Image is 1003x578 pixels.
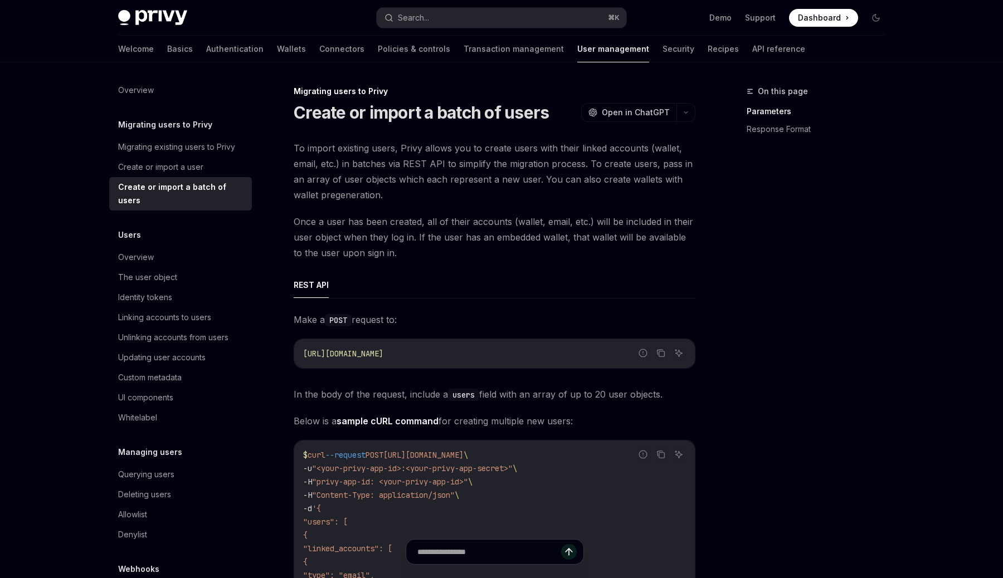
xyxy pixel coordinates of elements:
div: Overview [118,84,154,97]
div: Create or import a user [118,160,203,174]
a: Linking accounts to users [109,307,252,327]
div: Whitelabel [118,411,157,424]
span: --request [325,450,366,460]
a: Parameters [747,102,894,120]
a: Custom metadata [109,368,252,388]
a: User management [577,36,649,62]
span: Make a request to: [294,312,695,327]
button: Report incorrect code [636,346,650,360]
a: Querying users [109,464,252,484]
button: Ask AI [671,346,686,360]
a: UI components [109,388,252,408]
span: "privy-app-id: <your-privy-app-id>" [312,477,468,487]
a: Migrating existing users to Privy [109,137,252,157]
a: Support [745,12,776,23]
a: Updating user accounts [109,347,252,368]
span: curl [308,450,325,460]
a: Basics [167,36,193,62]
span: Open in ChatGPT [602,107,670,118]
span: $ [303,450,308,460]
h5: Managing users [118,445,182,459]
h5: Users [118,228,141,242]
div: The user object [118,271,177,284]
span: { [303,530,308,540]
a: Response Format [747,120,894,138]
a: Deleting users [109,484,252,504]
span: To import existing users, Privy allows you to create users with their linked accounts (wallet, em... [294,140,695,203]
a: Create or import a user [109,157,252,177]
a: Recipes [708,36,739,62]
button: Search...⌘K [377,8,626,28]
img: dark logo [118,10,187,26]
a: Welcome [118,36,154,62]
a: The user object [109,267,252,287]
div: Search... [398,11,429,25]
code: users [448,389,479,401]
div: Linking accounts to users [118,311,211,324]
h5: Migrating users to Privy [118,118,212,131]
code: POST [325,314,352,326]
a: Demo [709,12,732,23]
div: Unlinking accounts from users [118,331,228,344]
span: \ [464,450,468,460]
div: Deleting users [118,488,171,501]
span: On this page [758,85,808,98]
div: Denylist [118,528,147,541]
a: Create or import a batch of users [109,177,252,210]
button: Copy the contents from the code block [654,447,668,462]
span: '{ [312,503,321,513]
span: Once a user has been created, all of their accounts (wallet, email, etc.) will be included in the... [294,214,695,261]
a: Authentication [206,36,264,62]
a: Wallets [277,36,306,62]
button: Send message [561,544,577,560]
span: "Content-Type: application/json" [312,490,455,500]
button: REST API [294,272,329,298]
div: Migrating users to Privy [294,86,695,97]
span: POST [366,450,383,460]
strong: sample cURL command [337,415,439,427]
a: Overview [109,80,252,100]
a: Overview [109,247,252,267]
a: Security [663,36,694,62]
span: Dashboard [798,12,841,23]
span: In the body of the request, include a field with an array of up to 20 user objects. [294,386,695,402]
a: Whitelabel [109,408,252,428]
div: Migrating existing users to Privy [118,140,235,154]
a: Connectors [319,36,364,62]
div: UI components [118,391,173,404]
h5: Webhooks [118,562,159,576]
span: -d [303,503,312,513]
span: [URL][DOMAIN_NAME] [303,349,383,359]
a: Dashboard [789,9,858,27]
button: Report incorrect code [636,447,650,462]
span: ⌘ K [608,13,620,22]
a: Unlinking accounts from users [109,327,252,347]
a: API reference [752,36,805,62]
a: Transaction management [464,36,564,62]
button: Toggle dark mode [867,9,885,27]
a: Identity tokens [109,287,252,307]
button: Open in ChatGPT [581,103,676,122]
div: Create or import a batch of users [118,180,245,207]
span: -H [303,490,312,500]
span: -u [303,463,312,473]
a: Policies & controls [378,36,450,62]
span: -H [303,477,312,487]
button: Copy the contents from the code block [654,346,668,360]
a: Denylist [109,525,252,545]
div: Custom metadata [118,371,182,384]
div: Overview [118,251,154,264]
div: Allowlist [118,508,147,521]
a: Allowlist [109,504,252,525]
button: Ask AI [671,447,686,462]
span: \ [468,477,473,487]
span: \ [513,463,517,473]
h1: Create or import a batch of users [294,102,549,123]
span: [URL][DOMAIN_NAME] [383,450,464,460]
span: Below is a for creating multiple new users: [294,413,695,429]
div: Updating user accounts [118,351,206,364]
div: Querying users [118,468,174,481]
span: "users": [ [303,517,348,527]
span: \ [455,490,459,500]
div: Identity tokens [118,291,172,304]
